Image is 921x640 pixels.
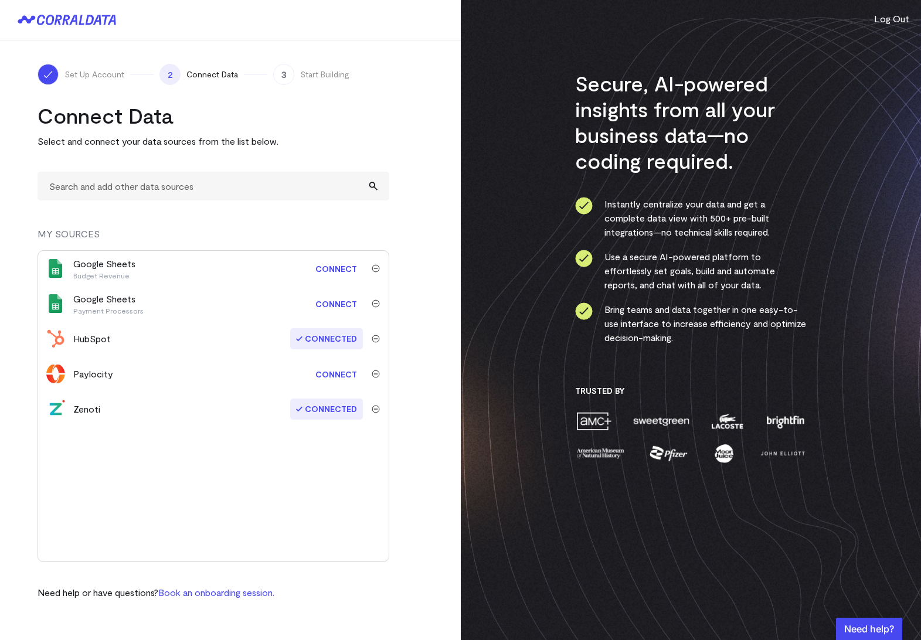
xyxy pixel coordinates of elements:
img: pfizer-e137f5fc.png [648,443,689,464]
li: Bring teams and data together in one easy-to-use interface to increase efficiency and optimize de... [575,302,807,345]
img: brightfin-a251e171.png [764,411,806,431]
img: paylocity-4997edbb.svg [46,365,65,383]
span: Connected [290,328,363,349]
p: Select and connect your data sources from the list below. [38,134,389,148]
img: ico-check-circle-4b19435c.svg [575,250,593,267]
a: Connect [310,293,363,315]
a: Connect [310,363,363,385]
p: Budget Revenue [73,271,135,280]
li: Use a secure AI-powered platform to effortlessly set goals, build and automate reports, and chat ... [575,250,807,292]
span: Connected [290,399,363,420]
h3: Trusted By [575,386,807,396]
span: Connect Data [186,69,238,80]
img: sweetgreen-1d1fb32c.png [632,411,691,431]
p: Need help or have questions? [38,585,274,600]
a: Book an onboarding session. [158,587,274,598]
img: amc-0b11a8f1.png [575,411,613,431]
img: ico-check-circle-4b19435c.svg [575,197,593,215]
img: lacoste-7a6b0538.png [710,411,745,431]
img: trash-40e54a27.svg [372,264,380,273]
img: google_sheets-5a4bad8e.svg [46,259,65,278]
img: trash-40e54a27.svg [372,370,380,378]
img: ico-check-white-5ff98cb1.svg [42,69,54,80]
span: 3 [273,64,294,85]
h3: Secure, AI-powered insights from all your business data—no coding required. [575,70,807,173]
img: john-elliott-25751c40.png [759,443,806,464]
button: Log Out [874,12,909,26]
span: Start Building [300,69,349,80]
img: trash-40e54a27.svg [372,405,380,413]
input: Search and add other data sources [38,172,389,200]
a: Connect [310,258,363,280]
img: trash-40e54a27.svg [372,335,380,343]
img: amnh-5afada46.png [575,443,626,464]
span: Set Up Account [64,69,124,80]
div: Paylocity [73,367,113,381]
div: MY SOURCES [38,227,389,250]
h2: Connect Data [38,103,389,128]
div: Google Sheets [73,292,144,315]
p: Payment Processors [73,306,144,315]
img: moon-juice-c312e729.png [712,443,736,464]
img: hubspot-c1e9301f.svg [46,329,65,348]
img: google_sheets-5a4bad8e.svg [46,294,65,313]
li: Instantly centralize your data and get a complete data view with 500+ pre-built integrations—no t... [575,197,807,239]
div: Google Sheets [73,257,135,280]
span: 2 [159,64,181,85]
img: zenoti-2086f9c1.png [46,400,65,418]
div: HubSpot [73,332,111,346]
img: trash-40e54a27.svg [372,299,380,308]
img: ico-check-circle-4b19435c.svg [575,302,593,320]
div: Zenoti [73,402,100,416]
